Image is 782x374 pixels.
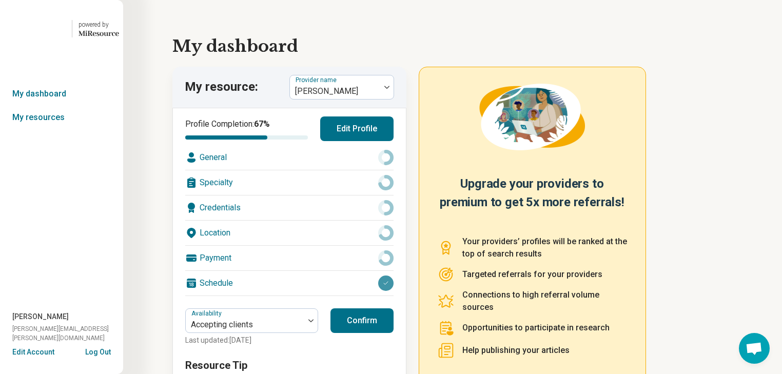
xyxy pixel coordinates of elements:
[462,344,570,357] p: Help publishing your articles
[462,268,602,281] p: Targeted referrals for your providers
[79,20,119,29] div: powered by
[185,358,394,372] h3: Resource Tip
[185,118,308,140] div: Profile Completion:
[12,347,54,358] button: Edit Account
[185,221,394,245] div: Location
[254,119,270,129] span: 67 %
[12,311,69,322] span: [PERSON_NAME]
[739,333,770,364] div: Open chat
[330,308,394,333] button: Confirm
[462,289,627,313] p: Connections to high referral volume sources
[185,145,394,170] div: General
[462,235,627,260] p: Your providers’ profiles will be ranked at the top of search results
[185,78,258,96] p: My resource:
[4,16,66,41] img: Geode Health
[85,347,111,355] button: Log Out
[12,324,123,343] span: [PERSON_NAME][EMAIL_ADDRESS][PERSON_NAME][DOMAIN_NAME]
[296,76,339,84] label: Provider name
[185,246,394,270] div: Payment
[320,116,394,141] button: Edit Profile
[4,16,119,41] a: Geode Healthpowered by
[172,34,733,58] h1: My dashboard
[462,322,610,334] p: Opportunities to participate in research
[438,174,627,223] h2: Upgrade your providers to premium to get 5x more referrals!
[185,170,394,195] div: Specialty
[185,335,318,346] p: Last updated: [DATE]
[185,195,394,220] div: Credentials
[185,271,394,296] div: Schedule
[191,310,224,317] label: Availability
